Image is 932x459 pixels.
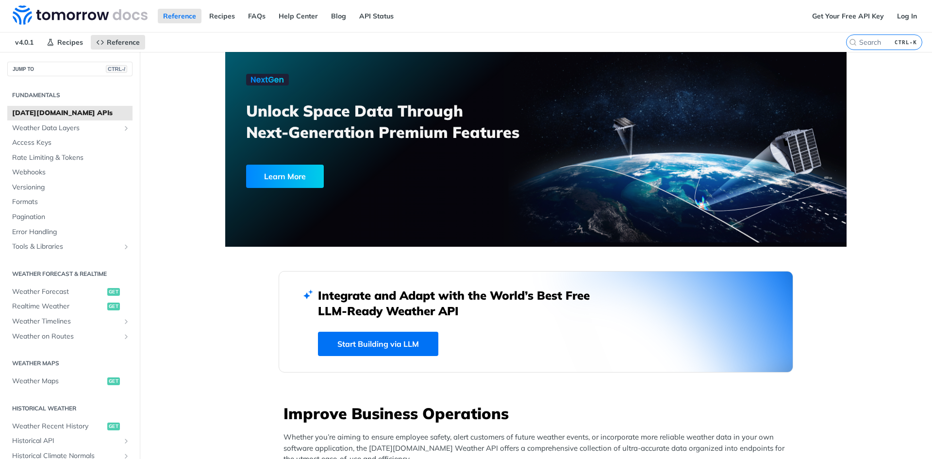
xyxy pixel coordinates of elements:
span: Weather on Routes [12,332,120,341]
a: Versioning [7,180,133,195]
a: [DATE][DOMAIN_NAME] APIs [7,106,133,120]
span: Formats [12,197,130,207]
h3: Unlock Space Data Through Next-Generation Premium Features [246,100,547,143]
button: Show subpages for Tools & Libraries [122,243,130,251]
span: Weather Timelines [12,317,120,326]
span: Reference [107,38,140,47]
img: NextGen [246,74,289,85]
a: Log In [892,9,922,23]
h2: Fundamentals [7,91,133,100]
a: Recipes [204,9,240,23]
a: Help Center [273,9,323,23]
span: get [107,377,120,385]
a: Recipes [41,35,88,50]
a: Webhooks [7,165,133,180]
span: get [107,423,120,430]
span: Pagination [12,212,130,222]
span: Webhooks [12,168,130,177]
a: Weather on RoutesShow subpages for Weather on Routes [7,329,133,344]
span: Weather Maps [12,376,105,386]
button: Show subpages for Weather Timelines [122,318,130,325]
a: Reference [91,35,145,50]
a: Blog [326,9,351,23]
span: v4.0.1 [10,35,39,50]
a: Reference [158,9,201,23]
span: Tools & Libraries [12,242,120,252]
kbd: CTRL-K [892,37,919,47]
a: Tools & LibrariesShow subpages for Tools & Libraries [7,239,133,254]
span: Rate Limiting & Tokens [12,153,130,163]
a: Get Your Free API Key [807,9,889,23]
a: Historical APIShow subpages for Historical API [7,434,133,448]
a: Rate Limiting & Tokens [7,151,133,165]
span: Weather Data Layers [12,123,120,133]
button: Show subpages for Historical API [122,437,130,445]
span: get [107,288,120,296]
a: Start Building via LLM [318,332,438,356]
a: Learn More [246,165,486,188]
a: Weather Recent Historyget [7,419,133,434]
h2: Weather Maps [7,359,133,368]
a: API Status [354,9,399,23]
span: get [107,303,120,310]
svg: Search [849,38,857,46]
a: Weather Forecastget [7,285,133,299]
span: Error Handling [12,227,130,237]
div: Learn More [246,165,324,188]
span: Recipes [57,38,83,47]
h2: Historical Weather [7,404,133,413]
h2: Integrate and Adapt with the World’s Best Free LLM-Ready Weather API [318,288,604,319]
span: Access Keys [12,138,130,148]
span: Weather Forecast [12,287,105,297]
a: Weather TimelinesShow subpages for Weather Timelines [7,314,133,329]
a: Realtime Weatherget [7,299,133,314]
span: Weather Recent History [12,422,105,431]
span: Historical API [12,436,120,446]
button: Show subpages for Weather Data Layers [122,124,130,132]
span: [DATE][DOMAIN_NAME] APIs [12,108,130,118]
span: Versioning [12,183,130,192]
a: Formats [7,195,133,209]
span: CTRL-/ [106,65,127,73]
button: JUMP TOCTRL-/ [7,62,133,76]
h3: Improve Business Operations [283,403,793,424]
a: Pagination [7,210,133,224]
a: Weather Data LayersShow subpages for Weather Data Layers [7,121,133,136]
span: Realtime Weather [12,302,105,311]
a: Access Keys [7,136,133,150]
img: Tomorrow.io Weather API Docs [13,5,148,25]
h2: Weather Forecast & realtime [7,270,133,278]
a: FAQs [243,9,271,23]
a: Weather Mapsget [7,374,133,389]
a: Error Handling [7,225,133,239]
button: Show subpages for Weather on Routes [122,333,130,340]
